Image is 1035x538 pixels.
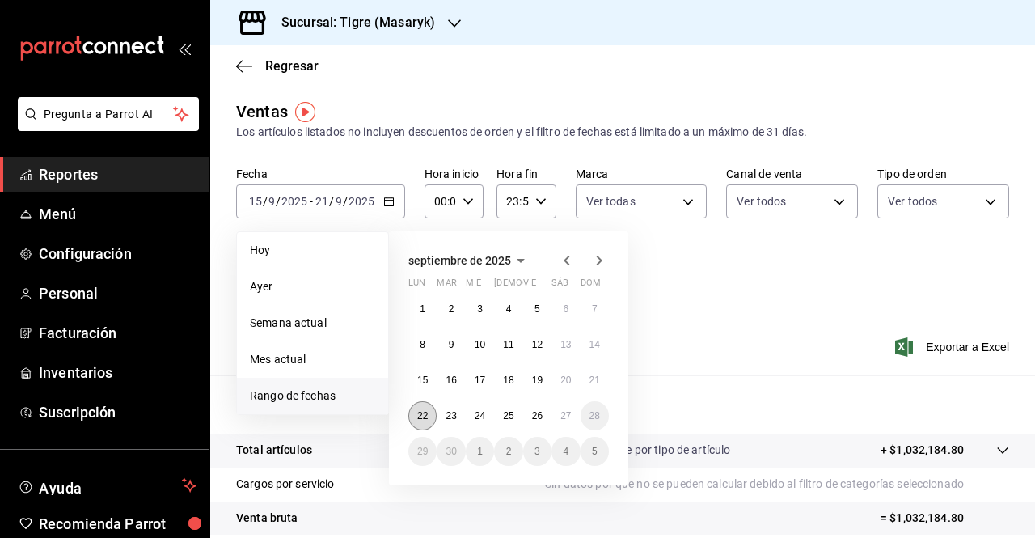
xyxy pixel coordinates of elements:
abbr: domingo [581,277,601,294]
abbr: 2 de octubre de 2025 [506,446,512,457]
button: 22 de septiembre de 2025 [408,401,437,430]
span: Configuración [39,243,196,265]
abbr: 15 de septiembre de 2025 [417,375,428,386]
button: 1 de septiembre de 2025 [408,294,437,324]
button: 5 de septiembre de 2025 [523,294,551,324]
abbr: 2 de septiembre de 2025 [449,303,454,315]
button: 29 de septiembre de 2025 [408,437,437,466]
span: septiembre de 2025 [408,254,511,267]
abbr: 5 de octubre de 2025 [592,446,598,457]
span: Mes actual [250,351,375,368]
button: 16 de septiembre de 2025 [437,366,465,395]
abbr: 21 de septiembre de 2025 [589,375,600,386]
input: -- [248,195,263,208]
button: 18 de septiembre de 2025 [494,366,522,395]
abbr: 12 de septiembre de 2025 [532,339,543,350]
input: -- [268,195,276,208]
button: 2 de septiembre de 2025 [437,294,465,324]
abbr: 23 de septiembre de 2025 [446,410,456,422]
abbr: 24 de septiembre de 2025 [475,410,485,422]
button: 23 de septiembre de 2025 [437,401,465,430]
button: 10 de septiembre de 2025 [466,330,494,359]
abbr: 17 de septiembre de 2025 [475,375,485,386]
abbr: 7 de septiembre de 2025 [592,303,598,315]
img: Tooltip marker [295,102,315,122]
span: Reportes [39,163,196,185]
span: Ayuda [39,476,175,495]
button: Exportar a Excel [898,337,1009,357]
button: Pregunta a Parrot AI [18,97,199,131]
abbr: 18 de septiembre de 2025 [503,375,513,386]
button: 26 de septiembre de 2025 [523,401,551,430]
button: 3 de octubre de 2025 [523,437,551,466]
abbr: 19 de septiembre de 2025 [532,375,543,386]
span: Rango de fechas [250,388,375,405]
span: Facturación [39,322,196,344]
span: Semana actual [250,315,375,332]
abbr: 29 de septiembre de 2025 [417,446,428,457]
p: Sin datos por que no se pueden calcular debido al filtro de categorías seleccionado [545,476,1009,493]
abbr: 25 de septiembre de 2025 [503,410,513,422]
label: Hora fin [496,168,556,180]
input: -- [315,195,329,208]
span: Inventarios [39,362,196,383]
abbr: 1 de octubre de 2025 [477,446,483,457]
button: 7 de septiembre de 2025 [581,294,609,324]
span: - [310,195,313,208]
span: Pregunta a Parrot AI [44,106,174,123]
p: + $1,032,184.80 [881,442,964,459]
button: 20 de septiembre de 2025 [551,366,580,395]
button: 2 de octubre de 2025 [494,437,522,466]
abbr: 9 de septiembre de 2025 [449,339,454,350]
button: 24 de septiembre de 2025 [466,401,494,430]
label: Canal de venta [726,168,858,180]
button: 4 de septiembre de 2025 [494,294,522,324]
abbr: 30 de septiembre de 2025 [446,446,456,457]
button: 14 de septiembre de 2025 [581,330,609,359]
button: 13 de septiembre de 2025 [551,330,580,359]
abbr: sábado [551,277,568,294]
span: Ayer [250,278,375,295]
div: Ventas [236,100,288,124]
abbr: 13 de septiembre de 2025 [560,339,571,350]
a: Pregunta a Parrot AI [11,117,199,134]
abbr: lunes [408,277,425,294]
abbr: 27 de septiembre de 2025 [560,410,571,422]
input: ---- [281,195,308,208]
button: 15 de septiembre de 2025 [408,366,437,395]
button: 17 de septiembre de 2025 [466,366,494,395]
span: / [276,195,281,208]
span: / [329,195,334,208]
abbr: 16 de septiembre de 2025 [446,375,456,386]
p: = $1,032,184.80 [881,510,1009,527]
span: Hoy [250,242,375,259]
abbr: 1 de septiembre de 2025 [420,303,425,315]
label: Fecha [236,168,405,180]
abbr: 20 de septiembre de 2025 [560,375,571,386]
span: Recomienda Parrot [39,513,196,535]
button: 25 de septiembre de 2025 [494,401,522,430]
abbr: 8 de septiembre de 2025 [420,339,425,350]
button: 30 de septiembre de 2025 [437,437,465,466]
span: Ver todos [888,193,937,210]
span: Personal [39,282,196,304]
span: / [343,195,348,208]
p: Venta bruta [236,510,298,527]
abbr: martes [437,277,456,294]
abbr: 3 de octubre de 2025 [534,446,540,457]
button: 28 de septiembre de 2025 [581,401,609,430]
abbr: 4 de septiembre de 2025 [506,303,512,315]
abbr: miércoles [466,277,481,294]
p: Cargos por servicio [236,476,335,493]
button: 6 de septiembre de 2025 [551,294,580,324]
abbr: 5 de septiembre de 2025 [534,303,540,315]
p: Total artículos [236,442,312,459]
abbr: 28 de septiembre de 2025 [589,410,600,422]
button: 9 de septiembre de 2025 [437,330,465,359]
button: open_drawer_menu [178,42,191,55]
abbr: viernes [523,277,536,294]
abbr: 3 de septiembre de 2025 [477,303,483,315]
label: Marca [576,168,708,180]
